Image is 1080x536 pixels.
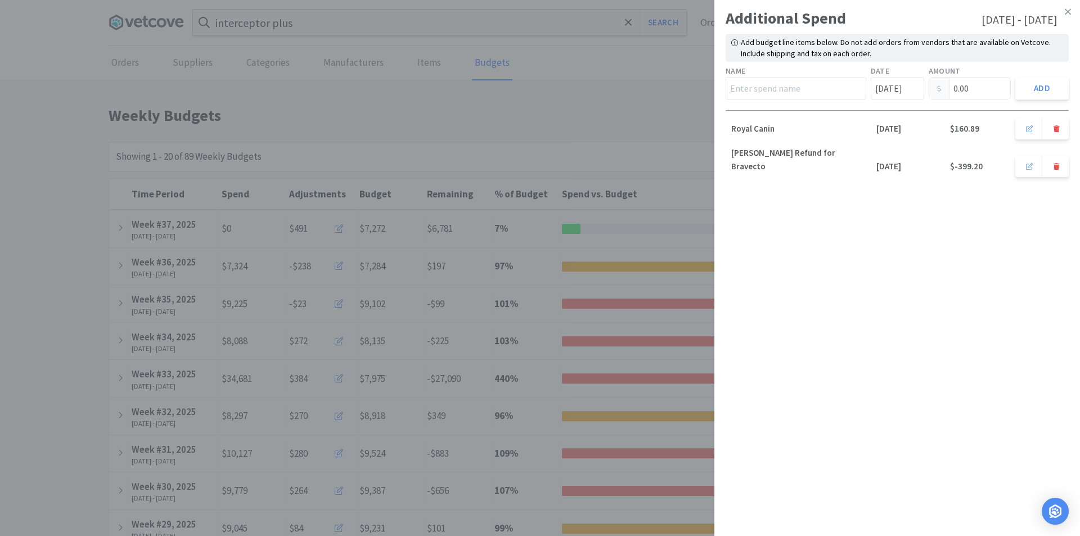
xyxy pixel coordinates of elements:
label: Date [871,65,890,77]
label: Name [726,65,746,77]
div: Additional Spend [726,6,1069,31]
p: $-399.20 [929,160,1011,177]
label: Amount [929,65,961,77]
p: [DATE] [871,122,924,139]
p: [DATE] [871,160,924,177]
p: Royal Canin [726,122,866,139]
p: $160.89 [929,122,1011,139]
input: Select date [871,77,924,100]
h3: [DATE] - [DATE] [982,11,1057,31]
button: Add [1015,77,1069,100]
p: [PERSON_NAME] Refund for Bravecto [726,146,866,177]
p: Add budget line items below. Do not add orders from vendors that are available on Vetcove. Includ... [741,37,1066,59]
input: Enter spend name [726,77,866,100]
div: Open Intercom Messenger [1042,498,1069,525]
